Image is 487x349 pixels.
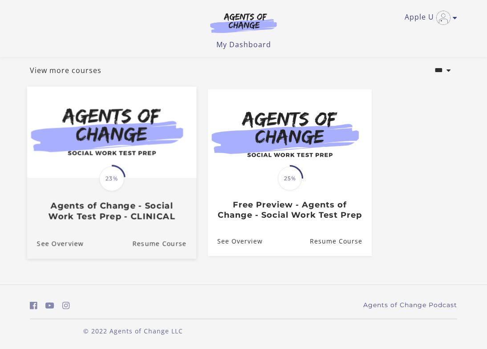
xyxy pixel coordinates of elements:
img: Agents of Change Logo [201,12,286,33]
span: 23% [99,166,124,191]
h3: Free Preview - Agents of Change - Social Work Test Prep [217,200,362,220]
a: Agents of Change Podcast [363,300,457,310]
a: https://www.instagram.com/agentsofchangeprep/ (Open in a new window) [62,299,70,312]
p: © 2022 Agents of Change LLC [30,326,236,336]
a: Agents of Change - Social Work Test Prep - CLINICAL: Resume Course [132,229,196,259]
i: https://www.youtube.com/c/AgentsofChangeTestPrepbyMeaganMitchell (Open in a new window) [45,301,54,310]
span: 25% [278,166,302,191]
i: https://www.facebook.com/groups/aswbtestprep (Open in a new window) [30,301,37,310]
a: https://www.youtube.com/c/AgentsofChangeTestPrepbyMeaganMitchell (Open in a new window) [45,299,54,312]
a: My Dashboard [216,40,271,49]
a: Toggle menu [405,11,453,25]
a: Agents of Change - Social Work Test Prep - CLINICAL: See Overview [27,229,84,259]
a: https://www.facebook.com/groups/aswbtestprep (Open in a new window) [30,299,37,312]
a: Free Preview - Agents of Change - Social Work Test Prep: Resume Course [310,227,372,256]
h3: Agents of Change - Social Work Test Prep - CLINICAL [37,201,187,221]
a: Free Preview - Agents of Change - Social Work Test Prep: See Overview [208,227,263,256]
a: View more courses [30,65,101,76]
i: https://www.instagram.com/agentsofchangeprep/ (Open in a new window) [62,301,70,310]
